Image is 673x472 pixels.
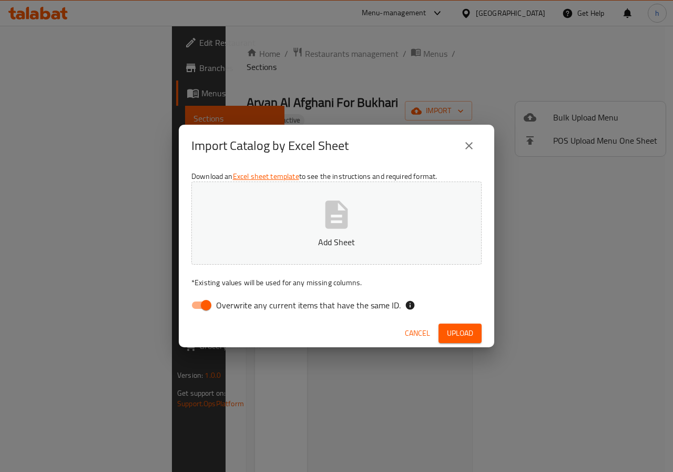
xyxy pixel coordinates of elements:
[405,300,415,310] svg: If the overwrite option isn't selected, then the items that match an existing ID will be ignored ...
[401,324,434,343] button: Cancel
[191,137,349,154] h2: Import Catalog by Excel Sheet
[208,236,465,248] p: Add Sheet
[447,327,473,340] span: Upload
[405,327,430,340] span: Cancel
[191,182,482,265] button: Add Sheet
[233,169,299,183] a: Excel sheet template
[456,133,482,158] button: close
[439,324,482,343] button: Upload
[179,167,494,319] div: Download an to see the instructions and required format.
[191,277,482,288] p: Existing values will be used for any missing columns.
[216,299,401,312] span: Overwrite any current items that have the same ID.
